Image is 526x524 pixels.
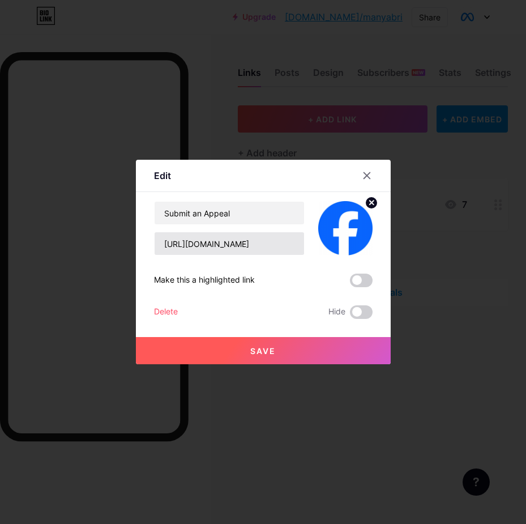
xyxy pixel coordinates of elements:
[154,274,255,287] div: Make this a highlighted link
[155,202,304,224] input: Title
[155,232,304,255] input: URL
[318,201,373,255] img: link_thumbnail
[154,305,178,319] div: Delete
[154,169,171,182] div: Edit
[328,305,345,319] span: Hide
[136,337,391,364] button: Save
[250,346,276,356] span: Save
